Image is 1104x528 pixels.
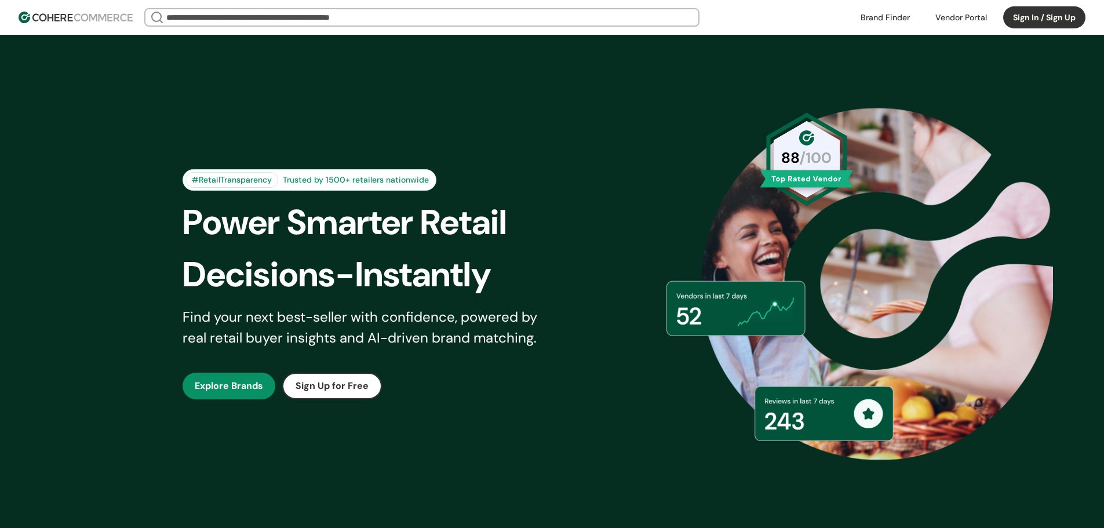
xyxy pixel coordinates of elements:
button: Sign In / Sign Up [1003,6,1085,28]
button: Explore Brands [183,373,275,399]
button: Sign Up for Free [282,373,382,399]
div: Power Smarter Retail [183,196,572,249]
div: Decisions-Instantly [183,249,572,301]
img: Cohere Logo [19,12,133,23]
div: #RetailTransparency [185,172,278,188]
div: Find your next best-seller with confidence, powered by real retail buyer insights and AI-driven b... [183,307,552,348]
div: Trusted by 1500+ retailers nationwide [278,174,433,186]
